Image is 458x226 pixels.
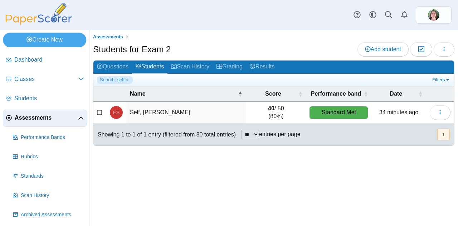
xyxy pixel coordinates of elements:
span: Score [249,90,297,98]
b: 40 [268,105,274,111]
button: 1 [437,129,450,140]
a: Questions [93,61,132,74]
a: Add student [357,42,409,57]
a: Students [3,90,87,107]
span: Students [14,95,84,102]
a: Scan History [167,61,213,74]
a: Rubrics [10,148,87,165]
span: self [117,77,125,83]
a: Assessments [3,110,87,127]
a: Scan History [10,187,87,204]
td: / 50 (80%) [246,102,306,124]
span: Scan History [21,192,84,199]
span: Date : Activate to sort [418,90,423,97]
div: Standard Met [310,106,368,119]
span: Assessments [15,114,78,122]
a: Create New [3,33,86,47]
span: Name [130,90,237,98]
span: Performance Bands [21,134,84,141]
h1: Students for Exam 2 [93,43,171,56]
a: Filters [430,76,452,83]
a: Search: self [97,76,133,83]
img: PaperScorer [3,3,74,25]
span: Date [375,90,417,98]
span: Performance band : Activate to sort [364,90,368,97]
a: Classes [3,71,87,88]
div: Showing 1 to 1 of 1 entry (filtered from 80 total entries) [93,124,236,145]
span: Score : Activate to sort [298,90,302,97]
a: Students [132,61,167,74]
a: ps.jIrQeq6sXhOn61F0 [416,6,452,24]
span: Brooke Kelly [428,9,439,21]
a: Results [246,61,278,74]
time: Oct 11, 2025 at 3:51 PM [379,109,418,115]
nav: pagination [437,129,450,140]
a: Assessments [91,33,125,42]
a: Archived Assessments [10,206,87,223]
span: Dashboard [14,56,84,64]
span: Archived Assessments [21,211,84,218]
span: Standards [21,173,84,180]
img: ps.jIrQeq6sXhOn61F0 [428,9,439,21]
span: Ezekiel Madere Self [113,110,120,115]
span: Assessments [93,34,123,39]
span: Name : Activate to invert sorting [238,90,242,97]
a: Dashboard [3,52,87,69]
label: entries per page [259,131,301,137]
a: Performance Bands [10,129,87,146]
a: Alerts [396,7,412,23]
span: Classes [14,75,78,83]
a: Grading [213,61,246,74]
span: Performance band [310,90,362,98]
span: Search: [100,77,116,83]
td: Self, [PERSON_NAME] [126,102,246,124]
span: Rubrics [21,153,84,160]
a: PaperScorer [3,20,74,26]
a: Standards [10,168,87,185]
span: Add student [365,46,401,52]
